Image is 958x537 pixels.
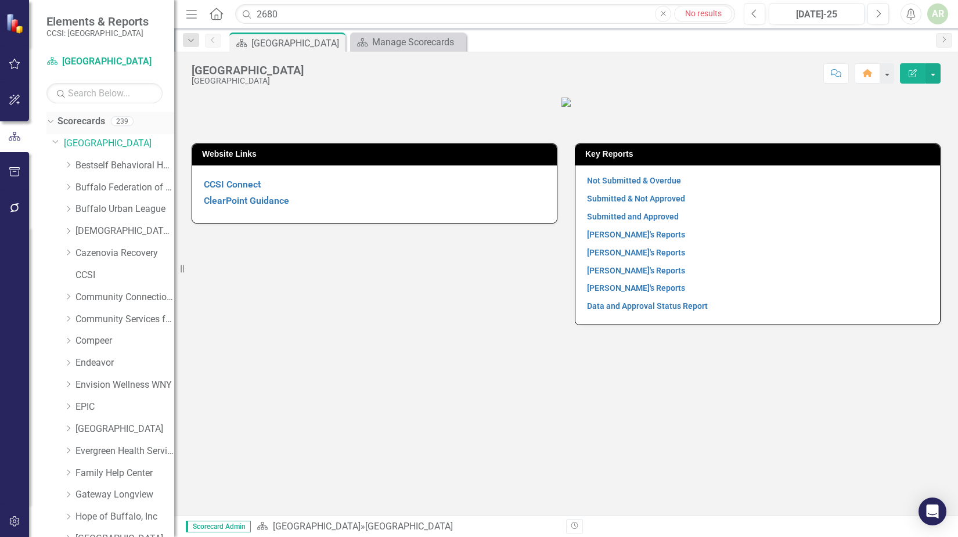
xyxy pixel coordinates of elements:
[587,194,685,203] a: Submitted & Not Approved
[192,77,304,85] div: [GEOGRAPHIC_DATA]
[273,521,361,532] a: [GEOGRAPHIC_DATA]
[773,8,860,21] div: [DATE]-25
[372,35,463,49] div: Manage Scorecards
[561,98,571,107] img: ECDMH%20Logo%20png.PNG
[674,6,732,22] a: No results
[75,247,174,260] a: Cazenovia Recovery
[587,283,685,293] a: [PERSON_NAME]'s Reports
[353,35,463,49] a: Manage Scorecards
[46,83,163,103] input: Search Below...
[46,15,149,28] span: Elements & Reports
[46,28,149,38] small: CCSI: [GEOGRAPHIC_DATA]
[204,195,289,206] a: ClearPoint Guidance
[75,445,174,458] a: Evergreen Health Services
[75,225,174,238] a: [DEMOGRAPHIC_DATA] Charities of [GEOGRAPHIC_DATA]
[585,150,934,158] h3: Key Reports
[111,117,134,127] div: 239
[6,13,26,33] img: ClearPoint Strategy
[75,467,174,480] a: Family Help Center
[204,179,261,190] a: CCSI Connect
[46,55,163,69] a: [GEOGRAPHIC_DATA]
[202,150,551,158] h3: Website Links
[186,521,251,532] span: Scorecard Admin
[75,313,174,326] a: Community Services for Every1, Inc.
[919,498,946,525] div: Open Intercom Messenger
[587,176,681,185] a: Not Submitted & Overdue
[75,401,174,414] a: EPIC
[927,3,948,24] button: AR
[75,510,174,524] a: Hope of Buffalo, Inc
[75,356,174,370] a: Endeavor
[75,181,174,194] a: Buffalo Federation of Neighborhood Centers
[75,291,174,304] a: Community Connections of [GEOGRAPHIC_DATA]
[675,8,732,20] div: No results
[75,334,174,348] a: Compeer
[587,248,685,257] a: [PERSON_NAME]'s Reports
[75,379,174,392] a: Envision Wellness WNY
[365,521,453,532] div: [GEOGRAPHIC_DATA]
[192,64,304,77] div: [GEOGRAPHIC_DATA]
[75,488,174,502] a: Gateway Longview
[75,159,174,172] a: Bestself Behavioral Health, Inc.
[587,212,679,221] a: Submitted and Approved
[75,423,174,436] a: [GEOGRAPHIC_DATA]
[769,3,865,24] button: [DATE]-25
[587,230,685,239] a: [PERSON_NAME]'s Reports
[235,4,735,24] input: Search ClearPoint...
[587,266,685,275] a: [PERSON_NAME]'s Reports
[64,137,174,150] a: [GEOGRAPHIC_DATA]
[57,115,105,128] a: Scorecards
[75,203,174,216] a: Buffalo Urban League
[587,301,708,311] a: Data and Approval Status Report
[251,36,343,51] div: [GEOGRAPHIC_DATA]
[257,520,557,534] div: »
[75,269,174,282] a: CCSI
